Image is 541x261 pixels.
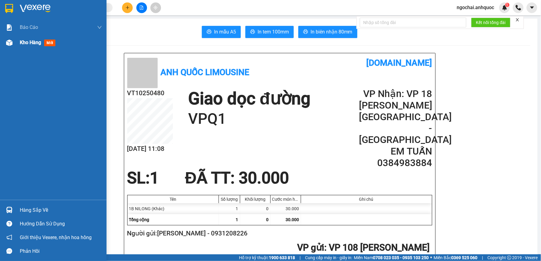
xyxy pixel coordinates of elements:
button: aim [150,2,161,13]
b: [DOMAIN_NAME] [367,58,432,68]
span: Miền Bắc [434,254,478,261]
div: 1 [219,203,240,214]
span: SL: [127,169,150,187]
button: printerIn biên nhận 80mm [298,26,357,38]
span: Cung cấp máy in - giấy in: [305,254,353,261]
span: Kho hàng [20,40,41,45]
img: icon-new-feature [502,5,508,10]
h2: VT10250480 [127,88,173,98]
span: | [300,254,300,261]
b: Anh Quốc Limousine [161,67,250,77]
div: 30.000 [271,203,301,214]
span: notification [6,235,12,240]
span: In mẫu A5 [214,28,236,36]
h2: 0384983884 [359,157,432,169]
div: Hướng dẫn sử dụng [20,219,102,228]
span: ngochai.anhquoc [452,4,499,11]
div: 0931208226 [5,27,54,36]
h2: Người gửi: [PERSON_NAME] - 0931208226 [127,228,430,238]
div: Tên [129,197,217,202]
span: Hỗ trợ kỹ thuật: [239,254,295,261]
span: In tem 100mm [258,28,289,36]
span: Gửi: [5,6,15,12]
h1: Giao dọc đường [188,88,311,109]
span: plus [125,5,130,10]
span: printer [250,29,255,35]
div: VP 18 [PERSON_NAME][GEOGRAPHIC_DATA] - [GEOGRAPHIC_DATA] [58,5,120,42]
span: message [6,248,12,254]
span: Kết nối tổng đài [476,19,506,26]
span: caret-down [529,5,535,10]
img: solution-icon [6,24,12,31]
div: Hàng sắp về [20,206,102,215]
h2: VP Nhận: VP 18 [PERSON_NAME][GEOGRAPHIC_DATA] - [GEOGRAPHIC_DATA] [359,88,432,146]
span: printer [303,29,308,35]
strong: 1900 633 818 [269,255,295,260]
div: Phản hồi [20,247,102,256]
div: Ghi chú [303,197,430,202]
span: ĐÃ TT : 30.000 [185,169,289,187]
img: phone-icon [516,5,521,10]
span: In biên nhận 80mm [311,28,353,36]
span: file-add [139,5,144,10]
span: Giới thiệu Vexere, nhận hoa hồng [20,234,92,241]
h2: [DATE] 11:08 [127,144,173,154]
span: copyright [507,256,511,260]
span: printer [207,29,212,35]
strong: 0708 023 035 - 0935 103 250 [373,255,429,260]
span: 30.000 [286,217,299,222]
img: warehouse-icon [6,40,12,46]
button: file-add [136,2,147,13]
strong: 0369 525 060 [451,255,478,260]
span: Nhận: [58,6,73,12]
span: 0 [266,217,269,222]
div: 1B NILONG (Khác) [128,203,219,214]
input: Nhập số tổng đài [360,18,466,27]
span: mới [44,40,55,46]
span: Tổng cộng [129,217,149,222]
div: VP 108 [PERSON_NAME] [5,5,54,20]
h2: : VP 108 [PERSON_NAME] [127,242,430,254]
span: close [515,18,520,22]
span: aim [153,5,158,10]
button: Kết nối tổng đài [471,18,511,27]
h2: EM TUẤN [359,146,432,157]
div: [PERSON_NAME] [5,20,54,27]
span: 1 [150,169,159,187]
span: 1 [506,3,508,7]
div: Số lượng [220,197,238,202]
span: question-circle [6,221,12,227]
div: Cước món hàng [272,197,299,202]
span: Báo cáo [20,23,38,31]
img: logo-vxr [5,4,13,13]
button: caret-down [527,2,537,13]
div: 0 [240,203,271,214]
div: EM TUẤN [58,42,120,49]
span: Miền Nam [354,254,429,261]
sup: 1 [505,3,510,7]
span: down [97,25,102,30]
h1: VPQ1 [188,109,311,129]
span: 1 [236,217,238,222]
img: warehouse-icon [6,207,12,213]
button: printerIn tem 100mm [245,26,294,38]
span: ⚪️ [430,256,432,259]
button: plus [122,2,133,13]
div: Khối lượng [242,197,269,202]
span: VP gửi [297,242,325,253]
button: printerIn mẫu A5 [202,26,241,38]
